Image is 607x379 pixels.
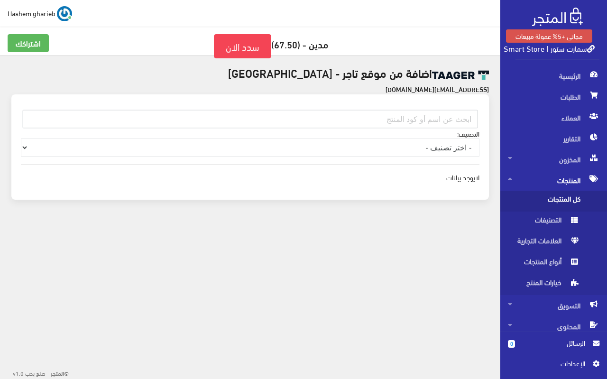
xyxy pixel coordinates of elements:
span: الرئيسية [508,65,599,86]
span: المنتجات [508,170,599,191]
span: العلامات التجارية [508,232,580,253]
a: ... Hashem gharieb [8,6,72,21]
span: المحتوى [508,316,599,337]
span: المخزون [508,149,599,170]
a: سمارت ستور | Smart Store [504,41,595,55]
span: أنواع المنتجات [508,253,580,274]
a: اﻹعدادات [508,358,599,373]
span: 0 [508,340,515,348]
span: التصنيفات [508,212,580,232]
a: اشتراكك [8,34,49,52]
span: كل المنتجات [508,191,580,212]
span: التسويق [508,295,599,316]
div: التصنيف: [11,94,489,200]
span: الطلبات [508,86,599,107]
a: المخزون [500,149,607,170]
a: العملاء [500,107,607,128]
a: التقارير [500,128,607,149]
span: Hashem gharieb [8,7,55,19]
a: الطلبات [500,86,607,107]
a: العلامات التجارية [500,232,607,253]
span: خيارات المنتج [508,274,580,295]
span: التقارير [508,128,599,149]
h2: اضافة من موقع تاجر - [GEOGRAPHIC_DATA] [11,66,489,80]
h5: مدين - (67.50) [8,34,493,58]
img: ... [57,6,72,21]
a: خيارات المنتج [500,274,607,295]
a: مجاني +5% عمولة مبيعات [506,29,592,43]
a: المنتجات [500,170,607,191]
a: 0 الرسائل [508,338,599,358]
a: التصنيفات [500,212,607,232]
input: ابحث عن اسم أو كود المنتج [23,110,478,128]
span: العملاء [508,107,599,128]
span: الرسائل [523,338,585,348]
span: اﻹعدادات [515,358,585,369]
span: - صنع بحب v1.0 [13,368,49,378]
img: taager-logo-original.svg [432,70,489,80]
div: لايوجد بيانات [21,172,479,183]
strong: [EMAIL_ADDRESS][DOMAIN_NAME] [386,84,489,94]
a: أنواع المنتجات [500,253,607,274]
img: . [532,8,583,26]
a: الرئيسية [500,65,607,86]
a: كل المنتجات [500,191,607,212]
div: © [4,367,69,379]
strong: المتجر [51,369,64,377]
a: سدد الان [214,34,271,58]
a: المحتوى [500,316,607,337]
